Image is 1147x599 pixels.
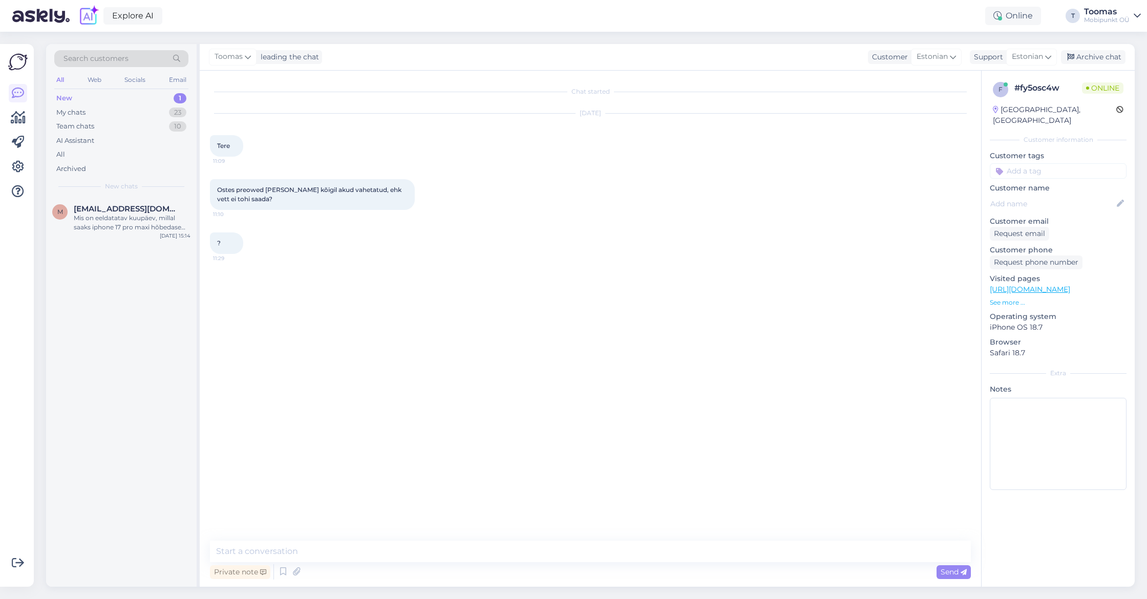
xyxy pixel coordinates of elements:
span: 11:29 [213,254,251,262]
p: Customer name [990,183,1127,194]
span: Tere [217,142,230,149]
div: Private note [210,565,270,579]
div: Web [86,73,103,87]
span: ? [217,239,221,247]
div: 1 [174,93,186,103]
div: All [56,149,65,160]
span: 11:09 [213,157,251,165]
div: Extra [990,369,1127,378]
div: AI Assistant [56,136,94,146]
div: Archive chat [1061,50,1125,64]
span: m [57,208,63,216]
div: Mis on eeldatatav kuupäev, millal saaks iphone 17 pro maxi hõbedase 256GB kätte? [74,213,190,232]
div: 23 [169,108,186,118]
p: Customer email [990,216,1127,227]
div: Request phone number [990,255,1082,269]
p: Operating system [990,311,1127,322]
div: Archived [56,164,86,174]
span: Toomas [215,51,243,62]
input: Add a tag [990,163,1127,179]
div: Customer [868,52,908,62]
span: Estonian [917,51,948,62]
p: Customer phone [990,245,1127,255]
div: My chats [56,108,86,118]
p: Safari 18.7 [990,348,1127,358]
span: Search customers [63,53,129,64]
p: Visited pages [990,273,1127,284]
span: f [999,85,1003,93]
p: Customer tags [990,151,1127,161]
div: Customer information [990,135,1127,144]
p: iPhone OS 18.7 [990,322,1127,333]
div: Request email [990,227,1049,241]
div: [GEOGRAPHIC_DATA], [GEOGRAPHIC_DATA] [993,104,1116,126]
a: Explore AI [103,7,162,25]
div: Mobipunkt OÜ [1084,16,1130,24]
div: New [56,93,72,103]
span: marleenmets55@gmail.com [74,204,180,213]
span: Send [941,567,967,576]
div: Email [167,73,188,87]
p: See more ... [990,298,1127,307]
span: New chats [105,182,138,191]
span: Ostes preowed [PERSON_NAME] kõigil akud vahetatud, ehk vett ei tohi saada? [217,186,403,203]
div: 10 [169,121,186,132]
span: Online [1082,82,1123,94]
div: Toomas [1084,8,1130,16]
p: Notes [990,384,1127,395]
a: ToomasMobipunkt OÜ [1084,8,1141,24]
input: Add name [990,198,1115,209]
div: Chat started [210,87,971,96]
a: [URL][DOMAIN_NAME] [990,285,1070,294]
span: 11:10 [213,210,251,218]
div: Team chats [56,121,94,132]
div: T [1066,9,1080,23]
div: [DATE] [210,109,971,118]
div: [DATE] 15:14 [160,232,190,240]
p: Browser [990,337,1127,348]
img: Askly Logo [8,52,28,72]
span: Estonian [1012,51,1043,62]
div: Support [970,52,1003,62]
div: # fy5osc4w [1014,82,1082,94]
div: leading the chat [257,52,319,62]
img: explore-ai [78,5,99,27]
div: All [54,73,66,87]
div: Socials [122,73,147,87]
div: Online [985,7,1041,25]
